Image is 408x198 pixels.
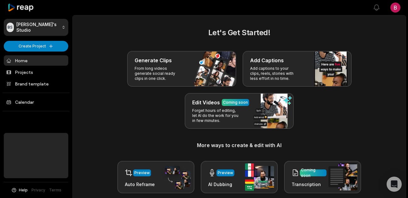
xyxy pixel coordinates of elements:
h3: Generate Clips [135,57,172,64]
a: Projects [4,67,68,77]
div: Preview [134,170,150,176]
p: Add captions to your clips, reels, stories with less effort in no time. [250,66,299,81]
p: From long videos generate social ready clips in one click. [135,66,183,81]
span: Help [19,187,28,193]
h3: AI Dubbing [208,181,234,188]
div: Open Intercom Messenger [387,177,402,192]
h2: Let's Get Started! [80,27,398,38]
h3: Add Captions [250,57,284,64]
p: [PERSON_NAME]'s Studio [16,22,59,33]
h3: Auto Reframe [125,181,155,188]
button: Create Project [4,41,68,52]
h3: More ways to create & edit with AI [80,141,398,149]
a: Terms [49,187,61,193]
img: ai_dubbing.png [245,163,274,191]
h3: Edit Videos [192,99,220,106]
div: BS [7,23,14,32]
div: Preview [218,170,233,176]
h3: Transcription [292,181,327,188]
a: Home [4,55,68,66]
a: Calendar [4,97,68,107]
button: Help [11,187,28,193]
p: Forget hours of editing, let AI do the work for you in few minutes. [192,108,241,123]
a: Privacy [31,187,45,193]
img: transcription.png [328,163,357,190]
img: auto_reframe.png [162,165,191,190]
a: Brand template [4,79,68,89]
div: Coming soon [223,100,248,105]
div: Coming soon [301,167,325,179]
